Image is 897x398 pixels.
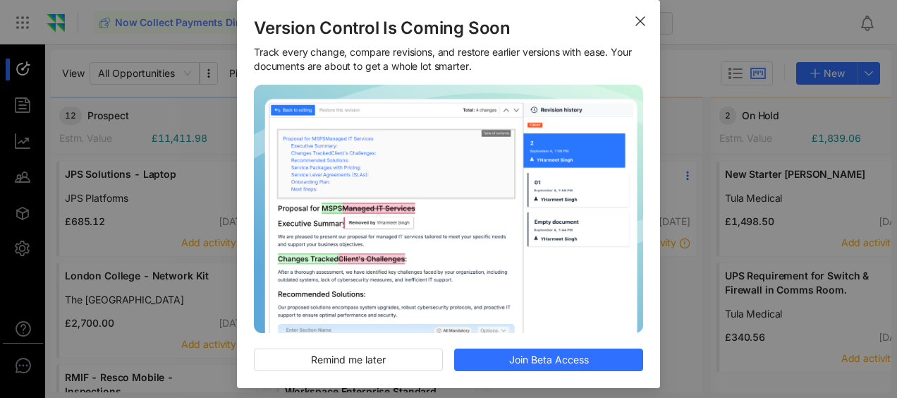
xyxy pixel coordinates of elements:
span: Remind me later [311,352,386,368]
span: Version Control Is Coming Soon [254,17,643,40]
button: Join Beta Access [454,349,643,371]
span: Track every change, compare revisions, and restore earlier versions with ease. Your documents are... [254,45,643,73]
button: Remind me later [254,349,443,371]
img: 1756976431939-imageforversionmodal.png [254,85,643,333]
span: Join Beta Access [509,352,589,368]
